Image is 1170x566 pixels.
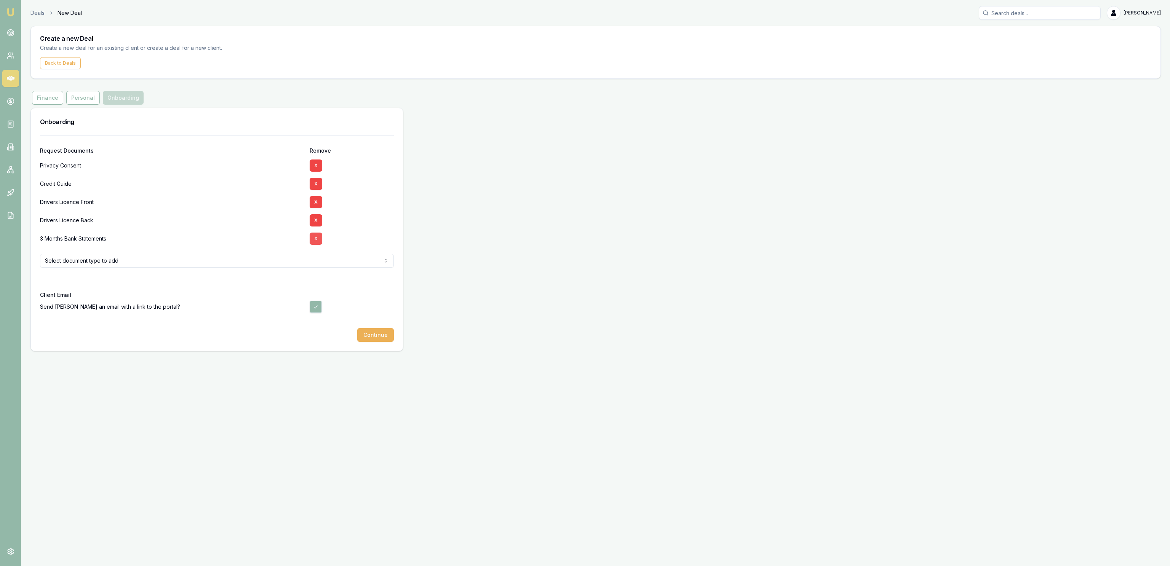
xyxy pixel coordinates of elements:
[310,196,322,208] button: X
[357,328,394,342] button: Continue
[40,35,1151,41] h3: Create a new Deal
[40,175,304,193] div: Credit Guide
[40,117,394,126] h3: Onboarding
[6,8,15,17] img: emu-icon-u.png
[40,193,304,211] div: Drivers Licence Front
[310,214,322,226] button: X
[310,159,322,172] button: X
[310,178,322,190] button: X
[66,91,100,105] button: Personal
[40,156,304,175] div: Privacy Consent
[310,148,393,153] div: Remove
[30,9,82,17] nav: breadcrumb
[40,44,235,53] p: Create a new deal for an existing client or create a deal for a new client.
[40,148,304,153] div: Request Documents
[40,292,394,298] div: Client Email
[40,57,81,69] button: Back to Deals
[310,233,322,245] button: X
[40,211,304,230] div: Drivers Licence Back
[40,230,304,248] div: 3 Months Bank Statements
[58,9,82,17] span: New Deal
[1124,10,1161,16] span: [PERSON_NAME]
[979,6,1101,20] input: Search deals
[30,9,45,17] a: Deals
[40,303,180,311] label: Send [PERSON_NAME] an email with a link to the portal?
[32,91,63,105] button: Finance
